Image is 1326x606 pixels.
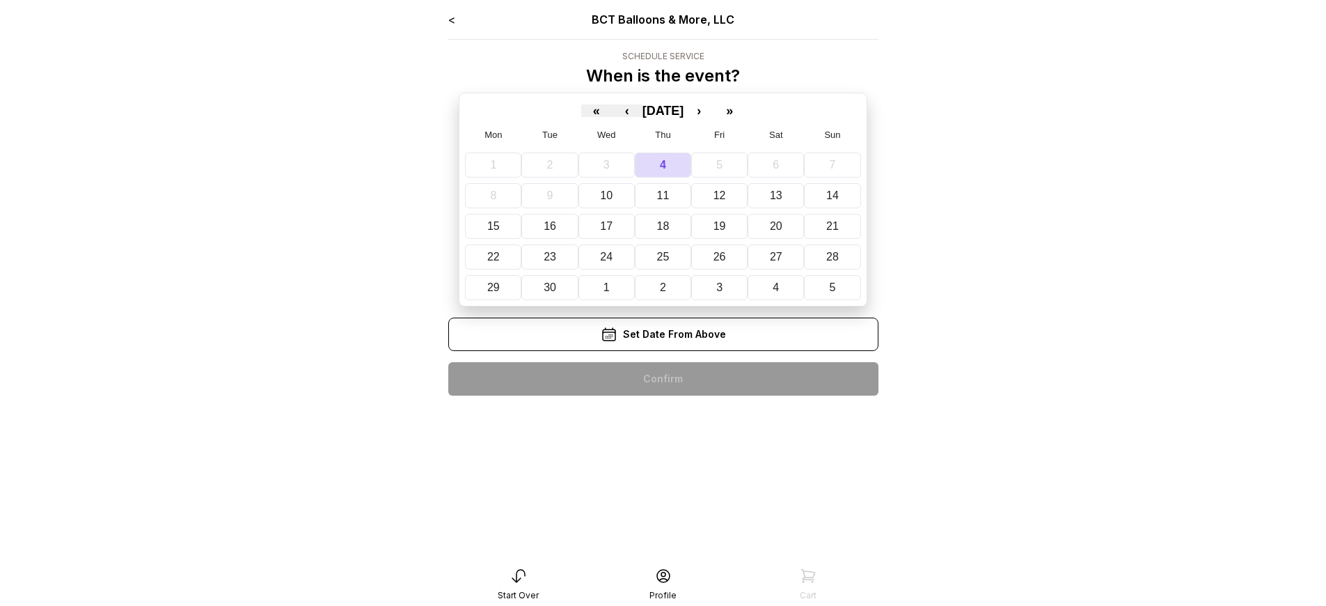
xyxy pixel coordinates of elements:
button: September 19, 2025 [691,214,748,239]
abbr: September 23, 2025 [544,251,556,263]
abbr: September 3, 2025 [603,159,610,171]
button: September 2, 2025 [521,153,578,178]
button: September 21, 2025 [804,214,860,239]
abbr: September 9, 2025 [547,189,553,201]
button: September 13, 2025 [748,183,804,208]
button: September 29, 2025 [465,275,521,300]
button: » [714,104,745,117]
button: September 6, 2025 [748,153,804,178]
button: September 14, 2025 [804,183,860,208]
abbr: September 25, 2025 [657,251,670,263]
abbr: Thursday [655,130,670,140]
button: September 15, 2025 [465,214,521,239]
abbr: Monday [484,130,502,140]
button: September 23, 2025 [521,244,578,270]
div: Set Date From Above [448,318,878,351]
button: October 3, 2025 [691,275,748,300]
button: [DATE] [642,104,684,117]
abbr: September 2, 2025 [547,159,553,171]
abbr: Saturday [769,130,783,140]
abbr: October 5, 2025 [830,281,836,293]
button: September 25, 2025 [635,244,691,270]
button: › [684,104,714,117]
abbr: October 3, 2025 [716,281,723,293]
div: Start Over [498,590,539,601]
abbr: September 17, 2025 [600,220,613,232]
abbr: September 6, 2025 [773,159,779,171]
button: September 20, 2025 [748,214,804,239]
button: September 24, 2025 [578,244,635,270]
abbr: Friday [714,130,725,140]
div: Profile [649,590,677,601]
button: « [581,104,612,117]
div: BCT Balloons & More, LLC [534,11,792,28]
abbr: September 16, 2025 [544,220,556,232]
abbr: September 19, 2025 [713,220,726,232]
abbr: September 26, 2025 [713,251,726,263]
button: September 10, 2025 [578,183,635,208]
button: September 27, 2025 [748,244,804,270]
abbr: September 30, 2025 [544,281,556,293]
abbr: September 12, 2025 [713,189,726,201]
button: September 30, 2025 [521,275,578,300]
button: October 5, 2025 [804,275,860,300]
button: September 7, 2025 [804,153,860,178]
abbr: September 1, 2025 [490,159,496,171]
span: [DATE] [642,104,684,118]
button: September 12, 2025 [691,183,748,208]
abbr: September 29, 2025 [487,281,500,293]
button: September 3, 2025 [578,153,635,178]
button: September 17, 2025 [578,214,635,239]
div: Cart [800,590,816,601]
abbr: Wednesday [597,130,616,140]
button: September 18, 2025 [635,214,691,239]
abbr: September 20, 2025 [770,220,782,232]
abbr: September 21, 2025 [826,220,839,232]
button: September 26, 2025 [691,244,748,270]
button: October 2, 2025 [635,275,691,300]
abbr: September 28, 2025 [826,251,839,263]
p: When is the event? [586,65,740,87]
abbr: October 1, 2025 [603,281,610,293]
abbr: September 4, 2025 [660,159,666,171]
a: < [448,13,455,26]
abbr: September 7, 2025 [830,159,836,171]
abbr: September 18, 2025 [657,220,670,232]
abbr: September 24, 2025 [600,251,613,263]
button: September 4, 2025 [635,153,691,178]
button: September 1, 2025 [465,153,521,178]
button: September 11, 2025 [635,183,691,208]
button: September 5, 2025 [691,153,748,178]
abbr: September 13, 2025 [770,189,782,201]
abbr: September 5, 2025 [716,159,723,171]
abbr: September 22, 2025 [487,251,500,263]
abbr: September 8, 2025 [490,189,496,201]
div: Schedule Service [586,51,740,62]
button: October 1, 2025 [578,275,635,300]
abbr: September 15, 2025 [487,220,500,232]
abbr: September 14, 2025 [826,189,839,201]
abbr: October 4, 2025 [773,281,779,293]
button: ‹ [612,104,642,117]
button: September 28, 2025 [804,244,860,270]
button: October 4, 2025 [748,275,804,300]
button: September 22, 2025 [465,244,521,270]
button: September 9, 2025 [521,183,578,208]
abbr: September 27, 2025 [770,251,782,263]
abbr: September 10, 2025 [600,189,613,201]
abbr: Tuesday [542,130,558,140]
abbr: Sunday [824,130,840,140]
button: September 16, 2025 [521,214,578,239]
abbr: September 11, 2025 [657,189,670,201]
button: September 8, 2025 [465,183,521,208]
abbr: October 2, 2025 [660,281,666,293]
